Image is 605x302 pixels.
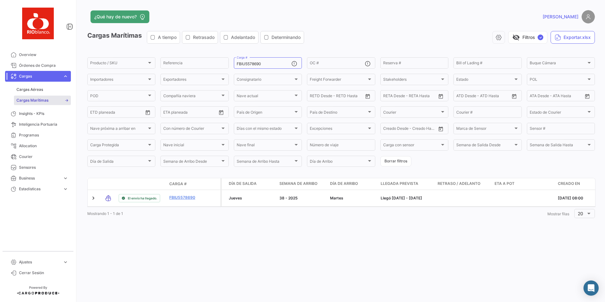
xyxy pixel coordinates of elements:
span: Órdenes de Compra [19,63,68,68]
button: Retrasado [182,31,218,43]
span: Semana de Salida Hasta [530,144,586,148]
span: expand_more [63,73,68,79]
span: Insights - KPIs [19,111,68,116]
input: Desde [310,95,321,99]
span: POL [530,78,586,83]
a: Cargas Marítimas [14,96,71,105]
div: Abrir Intercom Messenger [583,280,599,296]
span: Programas [19,132,68,138]
span: Mostrar filas [547,211,569,216]
span: Adelantado [231,34,255,41]
span: Creado en [558,181,580,186]
span: Semana de Salida Desde [456,144,513,148]
span: Ajustes [19,259,60,265]
span: Nave inicial [163,144,220,148]
span: Producto / SKU [90,62,147,66]
a: Inteligencia Portuaria [5,119,71,130]
span: Importadores [90,78,147,83]
input: ATA Hasta [553,95,579,99]
div: Jueves [229,195,274,201]
span: Con número de Courier [163,127,220,132]
span: Cargas Aéreas [16,87,43,92]
datatable-header-cell: Semana de Arribo [277,178,327,190]
input: Hasta [106,111,131,115]
a: Expand/Collapse Row [90,195,97,201]
span: Allocation [19,143,68,149]
span: Courier [383,111,440,115]
input: Desde [383,95,395,99]
div: Llegó [DATE] - [DATE] [381,195,433,201]
span: Nave final [237,144,293,148]
img: placeholder-user.png [582,10,595,23]
button: Open calendar [436,91,446,101]
span: Consignatario [237,78,293,83]
button: visibility_offFiltros✓ [508,31,547,44]
datatable-header-cell: Día de Arribo [327,178,378,190]
button: Determinando [261,31,304,43]
input: Creado Desde [383,127,407,132]
span: Días con el mismo estado [237,127,293,132]
input: ATD Hasta [481,95,506,99]
a: Insights - KPIs [5,108,71,119]
a: Órdenes de Compra [5,60,71,71]
button: ¿Qué hay de nuevo? [90,10,149,23]
span: Nave próxima a arribar en [90,127,147,132]
span: ETA a POT [495,181,515,186]
span: Estado de Courier [530,111,586,115]
span: Llegada prevista [381,181,418,186]
span: Nave actual [237,95,293,99]
div: 38 - 2025 [279,195,325,201]
span: Semana de Arribo [279,181,317,186]
button: Open calendar [363,91,372,101]
img: rio_blanco.jpg [22,8,54,39]
button: Adelantado [220,31,258,43]
span: Freight Forwarder [310,78,366,83]
span: [PERSON_NAME] [543,14,578,20]
span: expand_more [63,175,68,181]
a: Overview [5,49,71,60]
span: expand_more [63,186,68,192]
span: Carga # [169,181,187,187]
datatable-header-cell: Día de Salida [226,178,277,190]
span: Excepciones [310,127,366,132]
span: País de Destino [310,111,366,115]
span: Courier [19,154,68,160]
span: expand_more [63,259,68,265]
span: Business [19,175,60,181]
span: Determinando [271,34,301,41]
input: Desde [90,111,102,115]
a: Courier [5,151,71,162]
span: ¿Qué hay de nuevo? [94,14,137,20]
span: Retrasado [193,34,215,41]
span: Sensores [19,165,68,170]
div: Martes [330,195,376,201]
button: Borrar filtros [380,156,411,167]
input: ATD Desde [456,95,476,99]
input: Creado Hasta [411,127,436,132]
a: Allocation [5,141,71,151]
datatable-header-cell: Modo de Transporte [100,181,116,186]
span: País de Origen [237,111,293,115]
span: visibility_off [512,34,520,41]
span: Día de Salida [229,181,257,186]
input: Desde [163,111,175,115]
datatable-header-cell: Retraso / Adelanto [435,178,492,190]
datatable-header-cell: Carga # [167,179,205,189]
span: Estadísticas [19,186,60,192]
span: Compañía naviera [163,95,220,99]
span: Overview [19,52,68,58]
span: El envío ha llegado. [128,196,157,201]
button: Open calendar [216,108,226,117]
div: [DATE] 08:00 [558,195,591,201]
span: Carga Protegida [90,144,147,148]
button: Open calendar [143,108,153,117]
input: Hasta [326,95,351,99]
a: Sensores [5,162,71,173]
button: Open calendar [583,91,592,101]
datatable-header-cell: Llegada prevista [378,178,435,190]
datatable-header-cell: Creado en [555,178,593,190]
span: Inteligencia Portuaria [19,122,68,127]
span: Cargas Marítimas [16,98,48,103]
h3: Cargas Marítimas [87,31,306,44]
datatable-header-cell: ETA a POT [492,178,555,190]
